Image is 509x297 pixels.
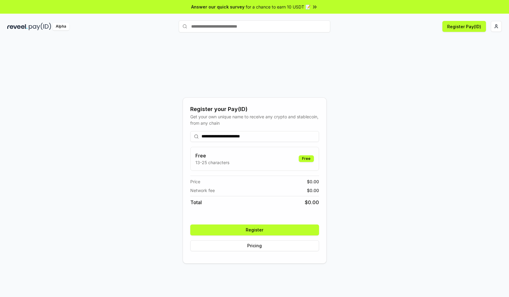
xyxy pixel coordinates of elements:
span: Answer our quick survey [191,4,245,10]
p: 13-25 characters [195,159,229,166]
span: for a chance to earn 10 USDT 📝 [246,4,311,10]
span: Total [190,199,202,206]
h3: Free [195,152,229,159]
div: Get your own unique name to receive any crypto and stablecoin, from any chain [190,113,319,126]
span: $ 0.00 [307,187,319,194]
button: Register [190,224,319,235]
button: Pricing [190,240,319,251]
button: Register Pay(ID) [442,21,486,32]
div: Register your Pay(ID) [190,105,319,113]
span: $ 0.00 [307,178,319,185]
img: pay_id [29,23,51,30]
img: reveel_dark [7,23,28,30]
span: $ 0.00 [305,199,319,206]
span: Price [190,178,200,185]
span: Network fee [190,187,215,194]
div: Free [299,155,314,162]
div: Alpha [52,23,69,30]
